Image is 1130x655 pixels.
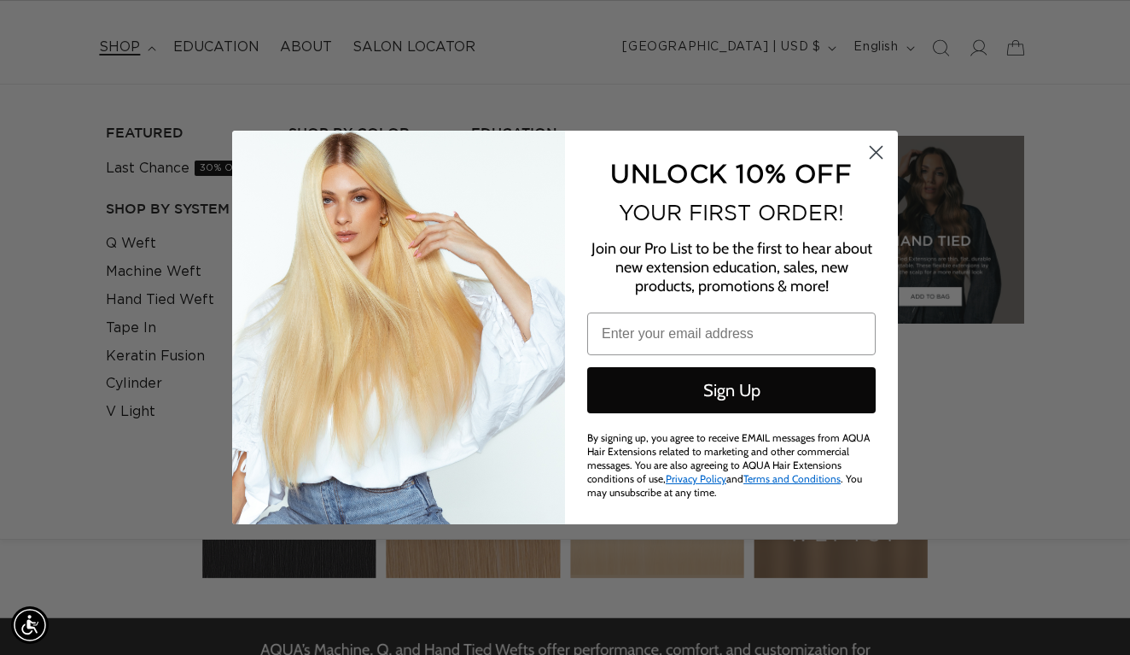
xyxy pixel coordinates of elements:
[587,431,870,499] span: By signing up, you agree to receive EMAIL messages from AQUA Hair Extensions related to marketing...
[587,367,876,413] button: Sign Up
[587,313,876,355] input: Enter your email address
[11,606,49,644] div: Accessibility Menu
[591,239,872,295] span: Join our Pro List to be the first to hear about new extension education, sales, new products, pro...
[861,137,891,167] button: Close dialog
[619,201,844,225] span: YOUR FIRST ORDER!
[743,472,841,485] a: Terms and Conditions
[232,131,565,524] img: daab8b0d-f573-4e8c-a4d0-05ad8d765127.png
[610,159,852,187] span: UNLOCK 10% OFF
[666,472,726,485] a: Privacy Policy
